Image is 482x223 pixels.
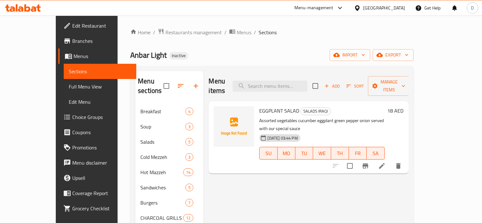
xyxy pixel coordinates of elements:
[72,113,131,121] span: Choice Groups
[349,147,367,160] button: FR
[58,201,136,216] a: Grocery Checklist
[313,147,331,160] button: WE
[130,28,414,36] nav: breadcrumb
[343,159,357,173] span: Select to update
[259,147,277,160] button: SU
[64,64,136,79] a: Sections
[259,117,384,133] p: Assorted vegetables cucumber eggplant green pepper onion served with our special sauce
[140,168,183,176] div: Hot Mazzeh
[224,29,227,36] li: /
[186,108,193,115] span: 4
[188,78,203,94] button: Add section
[209,76,225,95] h2: Menu items
[324,82,341,90] span: Add
[138,76,164,95] h2: Menu sections
[140,138,185,146] span: Salads
[186,154,193,160] span: 3
[369,149,382,158] span: SA
[72,37,131,45] span: Branches
[335,51,365,59] span: import
[183,169,193,175] span: 14
[165,29,222,36] span: Restaurants management
[265,135,300,141] span: [DATE] 03:44 PM
[391,158,406,174] button: delete
[153,29,155,36] li: /
[471,4,474,11] span: D
[135,195,203,210] div: Burgers7
[58,109,136,125] a: Choice Groups
[254,29,256,36] li: /
[135,119,203,134] div: Soup3
[300,108,331,115] div: SALADS IRAQI
[298,149,311,158] span: TU
[259,106,299,115] span: EGGPLANT SALAD
[69,98,131,106] span: Edit Menu
[301,108,331,115] span: SALADS IRAQI
[373,78,405,94] span: Manage items
[72,159,131,167] span: Menu disclaimer
[135,104,203,119] div: Breakfast4
[330,49,370,61] button: import
[72,189,131,197] span: Coverage Report
[322,81,342,91] span: Add item
[363,4,405,11] div: [GEOGRAPHIC_DATA]
[316,149,328,158] span: WE
[58,49,136,64] a: Menus
[378,162,386,170] a: Edit menu item
[140,153,185,161] span: Cold Mezzeh
[186,124,193,130] span: 3
[158,28,222,36] a: Restaurants management
[135,134,203,149] div: Salads5
[346,82,364,90] span: Sort
[140,123,185,130] span: Soup
[214,106,254,147] img: EGGPLANT SALAD
[259,29,277,36] span: Sections
[130,48,167,62] span: Anbar Light
[185,184,193,191] div: items
[58,155,136,170] a: Menu disclaimer
[233,81,307,92] input: search
[169,53,188,58] span: Inactive
[331,147,349,160] button: TH
[74,52,131,60] span: Menus
[72,205,131,212] span: Grocery Checklist
[368,76,410,96] button: Manage items
[237,29,251,36] span: Menus
[278,147,295,160] button: MO
[342,81,368,91] span: Sort items
[72,128,131,136] span: Coupons
[160,79,173,93] span: Select all sections
[140,108,185,115] span: Breakfast
[135,149,203,165] div: Cold Mezzeh3
[140,199,185,207] span: Burgers
[186,200,193,206] span: 7
[58,170,136,186] a: Upsell
[69,68,131,75] span: Sections
[58,33,136,49] a: Branches
[186,139,193,145] span: 5
[72,144,131,151] span: Promotions
[140,184,185,191] span: Sandwiches
[345,81,365,91] button: Sort
[185,108,193,115] div: items
[351,149,364,158] span: FR
[358,158,373,174] button: Branch-specific-item
[58,140,136,155] a: Promotions
[295,147,313,160] button: TU
[135,180,203,195] div: Sandwiches5
[185,153,193,161] div: items
[334,149,346,158] span: TH
[58,125,136,140] a: Coupons
[185,138,193,146] div: items
[262,149,275,158] span: SU
[183,215,193,221] span: 12
[280,149,293,158] span: MO
[135,165,203,180] div: Hot Mazzeh14
[367,147,384,160] button: SA
[185,199,193,207] div: items
[185,123,193,130] div: items
[373,49,414,61] button: export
